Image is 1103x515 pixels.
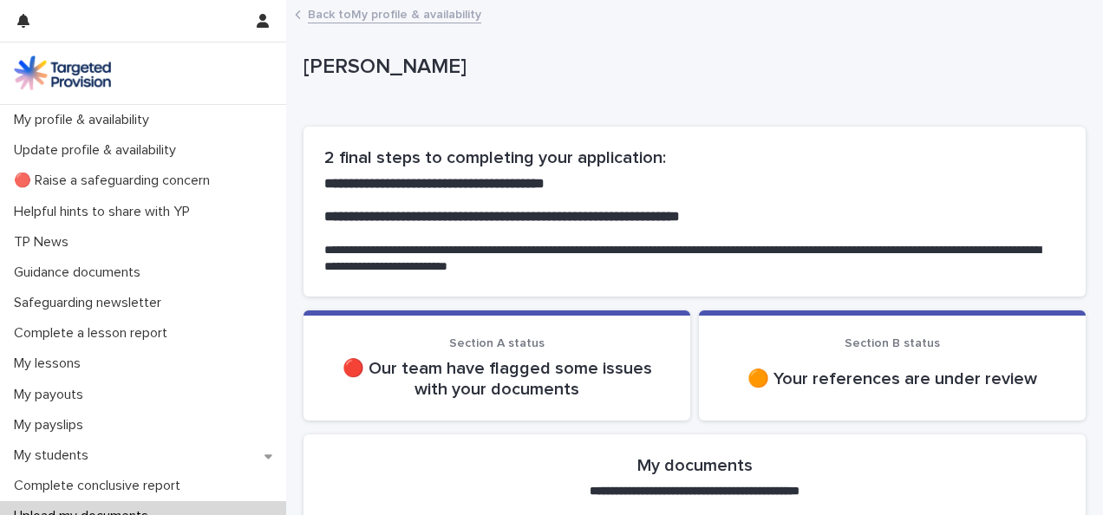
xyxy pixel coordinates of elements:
[7,295,175,311] p: Safeguarding newsletter
[7,417,97,434] p: My payslips
[449,337,545,349] span: Section A status
[303,55,1079,80] p: [PERSON_NAME]
[7,387,97,403] p: My payouts
[14,55,111,90] img: M5nRWzHhSzIhMunXDL62
[7,142,190,159] p: Update profile & availability
[637,455,753,476] h2: My documents
[7,478,194,494] p: Complete conclusive report
[324,358,669,400] p: 🔴 Our team have flagged some issues with your documents
[7,234,82,251] p: TP News
[7,325,181,342] p: Complete a lesson report
[7,204,204,220] p: Helpful hints to share with YP
[720,368,1065,389] p: 🟠 Your references are under review
[7,264,154,281] p: Guidance documents
[324,147,1065,168] h2: 2 final steps to completing your application:
[308,3,481,23] a: Back toMy profile & availability
[7,355,95,372] p: My lessons
[7,173,224,189] p: 🔴 Raise a safeguarding concern
[7,447,102,464] p: My students
[7,112,163,128] p: My profile & availability
[845,337,940,349] span: Section B status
